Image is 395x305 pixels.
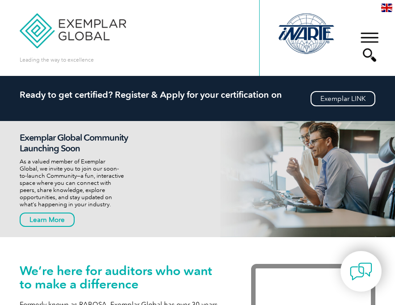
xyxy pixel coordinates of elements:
[311,91,375,106] a: Exemplar LINK
[20,158,138,208] p: As a valued member of Exemplar Global, we invite you to join our soon-to-launch Community—a fun, ...
[20,89,375,100] h2: Ready to get certified? Register & Apply for your certification on
[350,260,372,283] img: contact-chat.png
[20,55,94,65] p: Leading the way to excellence
[381,4,392,12] img: en
[20,213,75,227] a: Learn More
[20,132,138,154] h2: Exemplar Global Community Launching Soon
[20,264,224,291] h1: We’re here for auditors who want to make a difference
